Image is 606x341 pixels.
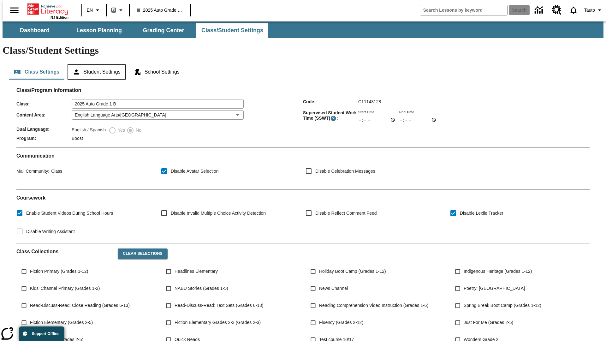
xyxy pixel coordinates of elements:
div: SubNavbar [3,23,269,38]
span: Read-Discuss-Read: Close Reading (Grades 6-13) [30,302,130,309]
label: End Time [399,110,414,114]
button: School Settings [129,64,185,80]
span: No [134,127,141,134]
button: Class/Student Settings [196,23,268,38]
span: Support Offline [32,332,59,336]
span: 2025 Auto Grade 1 B [137,7,183,14]
span: Fiction Primary (Grades 1-12) [30,268,88,275]
span: Indigenous Heritage (Grades 1-12) [464,268,532,275]
span: Content Area : [16,112,72,117]
span: NABU Stories (Grades 1-5) [175,285,228,292]
span: Fluency (Grades 2-12) [319,319,363,326]
h2: Course work [16,195,590,201]
span: Class [49,169,62,174]
a: Resource Center, Will open in new tab [548,2,565,19]
span: Holiday Boot Camp (Grades 1-12) [319,268,386,275]
span: Disable Avatar Selection [171,168,219,175]
div: Home [27,2,68,19]
h2: Communication [16,153,590,159]
span: Class : [16,101,72,106]
div: Communication [16,153,590,184]
span: C11143128 [358,99,381,104]
span: NJ Edition [50,15,68,19]
div: Coursework [16,195,590,238]
span: Headlines Elementary [175,268,218,275]
div: Class/Student Settings [9,64,597,80]
span: Supervised Student Work Time (SSWT) : [303,110,358,122]
div: SubNavbar [3,21,603,38]
div: English Language Arts/[GEOGRAPHIC_DATA] [72,110,244,120]
span: Program : [16,136,72,141]
span: Fiction Elementary Grades 2-3 (Grades 2-3) [175,319,261,326]
span: Disable Reflect Comment Feed [315,210,377,217]
span: News Channel [319,285,348,292]
span: B [112,6,115,14]
button: Student Settings [68,64,125,80]
a: Home [27,3,68,15]
input: Class [72,99,244,109]
a: Notifications [565,2,582,18]
span: Reading Comprehension Video Instruction (Grades 1-6) [319,302,428,309]
button: Dashboard [3,23,66,38]
a: Data Center [531,2,548,19]
span: Dual Language : [16,127,72,132]
button: Profile/Settings [582,4,606,16]
span: Poetry: [GEOGRAPHIC_DATA] [464,285,525,292]
button: Class Settings [9,64,64,80]
span: Disable Invalid Multiple Choice Activity Detection [171,210,266,217]
h2: Class/Program Information [16,87,590,93]
h1: Class/Student Settings [3,45,603,56]
span: Fiction Elementary (Grades 2-5) [30,319,93,326]
span: Yes [116,127,125,134]
button: Supervised Student Work Time is the timeframe when students can take LevelSet and when lessons ar... [330,115,336,122]
div: Class/Program Information [16,93,590,142]
button: Support Offline [19,326,64,341]
span: EN [87,7,93,14]
label: English / Spanish [72,127,106,134]
button: Open side menu [5,1,24,20]
span: Disable Writing Assistant [26,228,75,235]
span: Code : [303,99,358,104]
button: Grading Center [132,23,195,38]
button: Lesson Planning [68,23,131,38]
span: Kids' Channel Primary (Grades 1-2) [30,285,100,292]
span: Just For Me (Grades 2-5) [464,319,513,326]
span: Spring Break Boot Camp (Grades 1-12) [464,302,541,309]
span: Read-Discuss-Read: Text Sets (Grades 6-13) [175,302,263,309]
h2: Class Collections [16,248,113,254]
span: Mail Community : [16,169,49,174]
input: search field [420,5,507,15]
span: Enable Student Videos During School Hours [26,210,113,217]
span: Tauto [584,7,595,14]
button: Boost Class color is gray green. Change class color [109,4,127,16]
span: Disable Celebration Messages [315,168,375,175]
button: Clear Selections [118,248,167,259]
span: Boost [72,136,83,141]
button: Language: EN, Select a language [84,4,104,16]
span: Disable Lexile Tracker [460,210,503,217]
label: Start Time [358,110,374,114]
